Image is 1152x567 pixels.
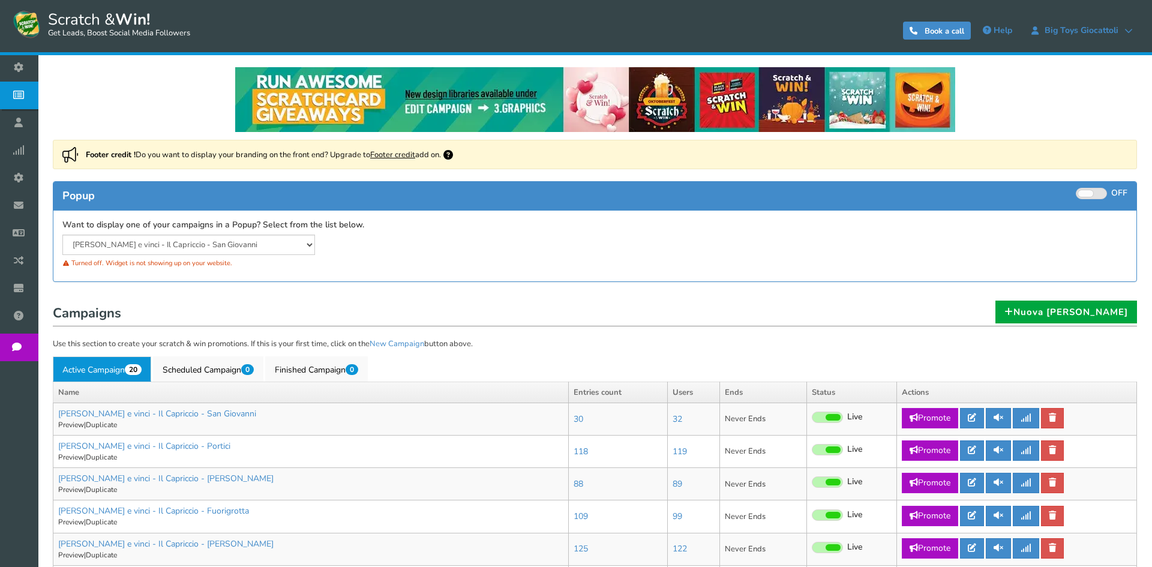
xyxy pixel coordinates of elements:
span: Live [847,509,863,521]
a: 109 [574,511,588,522]
a: Promote [902,538,958,559]
td: Never Ends [720,500,807,533]
a: [PERSON_NAME] e vinci - Il Capriccio - San Giovanni [58,408,256,419]
p: | [58,550,563,560]
a: Promote [902,473,958,493]
td: Never Ends [720,468,807,500]
a: Book a call [903,22,971,40]
a: Preview [58,517,84,527]
td: Never Ends [720,403,807,436]
span: Big Toys Giocattoli [1039,26,1124,35]
th: Actions [897,382,1137,403]
th: Ends [720,382,807,403]
span: Live [847,476,863,488]
a: 99 [673,511,682,522]
a: 32 [673,413,682,425]
a: 118 [574,446,588,457]
p: | [58,517,563,527]
a: 88 [574,478,583,490]
a: Footer credit [370,149,415,160]
a: Finished Campaign [265,356,368,382]
a: New Campaign [370,338,424,349]
a: 89 [673,478,682,490]
span: Help [994,25,1012,36]
span: 20 [125,364,142,375]
a: Duplicate [86,517,117,527]
span: Scratch & [42,9,190,39]
span: Popup [62,188,95,203]
p: Use this section to create your scratch & win promotions. If this is your first time, click on th... [53,338,1137,350]
a: [PERSON_NAME] e vinci - Il Capriccio - [PERSON_NAME] [58,473,274,484]
label: Want to display one of your campaigns in a Popup? Select from the list below. [62,220,364,231]
a: Help [977,21,1018,40]
a: Active Campaign [53,356,151,382]
a: Preview [58,452,84,462]
span: Live [847,412,863,423]
span: Live [847,542,863,553]
p: | [58,452,563,463]
th: Users [668,382,720,403]
span: 0 [346,364,358,375]
th: Status [807,382,897,403]
a: 125 [574,543,588,554]
a: Duplicate [86,550,117,560]
strong: Footer credit ! [86,149,136,160]
small: Get Leads, Boost Social Media Followers [48,29,190,38]
th: Name [53,382,569,403]
a: Duplicate [86,420,117,430]
span: Book a call [925,26,964,37]
a: Preview [58,485,84,494]
strong: Win! [115,9,150,30]
td: Never Ends [720,533,807,565]
a: [PERSON_NAME] e vinci - Il Capriccio - Portici [58,440,230,452]
td: Never Ends [720,436,807,468]
span: Live [847,444,863,455]
a: 119 [673,446,687,457]
span: 0 [241,364,254,375]
a: Duplicate [86,485,117,494]
a: Nuova [PERSON_NAME] [995,301,1137,323]
th: Entries count [568,382,667,403]
img: Scratch and Win [12,9,42,39]
a: Promote [902,506,958,526]
a: Promote [902,440,958,461]
a: 30 [574,413,583,425]
h1: Campaigns [53,302,1137,326]
img: festival-poster-2020.webp [235,67,955,132]
a: Scratch &Win! Get Leads, Boost Social Media Followers [12,9,190,39]
a: [PERSON_NAME] e vinci - Il Capriccio - [PERSON_NAME] [58,538,274,550]
a: Preview [58,550,84,560]
span: OFF [1111,187,1127,199]
a: 122 [673,543,687,554]
div: Turned off. Widget is not showing up on your website. [62,255,586,271]
div: Do you want to display your branding on the front end? Upgrade to add on. [53,140,1137,169]
a: Scheduled Campaign [153,356,263,382]
a: Duplicate [86,452,117,462]
a: Preview [58,420,84,430]
p: | [58,420,563,430]
p: | [58,485,563,495]
a: Promote [902,408,958,428]
a: [PERSON_NAME] e vinci - Il Capriccio - Fuorigrotta [58,505,249,517]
